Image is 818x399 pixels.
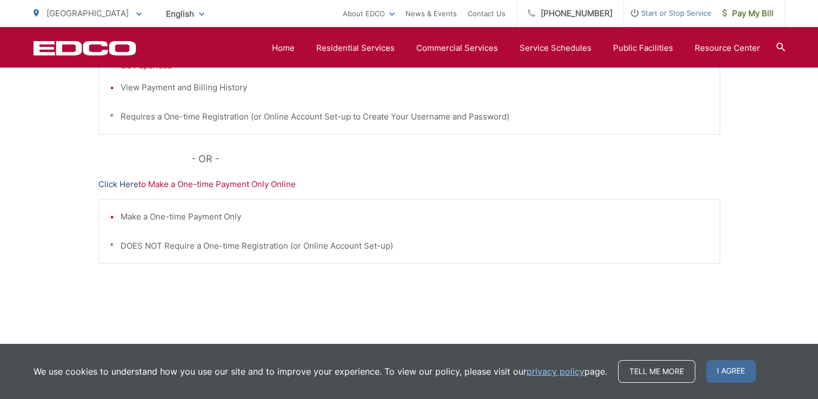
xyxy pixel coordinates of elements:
[416,42,498,55] a: Commercial Services
[527,365,584,378] a: privacy policy
[272,42,295,55] a: Home
[158,4,212,23] span: English
[706,360,756,383] span: I agree
[468,7,506,20] a: Contact Us
[121,81,709,94] li: View Payment and Billing History
[695,42,760,55] a: Resource Center
[722,7,774,20] span: Pay My Bill
[618,360,695,383] a: Tell me more
[405,7,457,20] a: News & Events
[34,41,136,56] a: EDCD logo. Return to the homepage.
[316,42,395,55] a: Residential Services
[343,7,395,20] a: About EDCO
[46,8,129,18] span: [GEOGRAPHIC_DATA]
[613,42,673,55] a: Public Facilities
[98,178,138,191] a: Click Here
[121,210,709,223] li: Make a One-time Payment Only
[110,110,709,123] p: * Requires a One-time Registration (or Online Account Set-up to Create Your Username and Password)
[191,151,720,167] p: - OR -
[98,178,720,191] p: to Make a One-time Payment Only Online
[34,365,607,378] p: We use cookies to understand how you use our site and to improve your experience. To view our pol...
[110,240,709,252] p: * DOES NOT Require a One-time Registration (or Online Account Set-up)
[520,42,591,55] a: Service Schedules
